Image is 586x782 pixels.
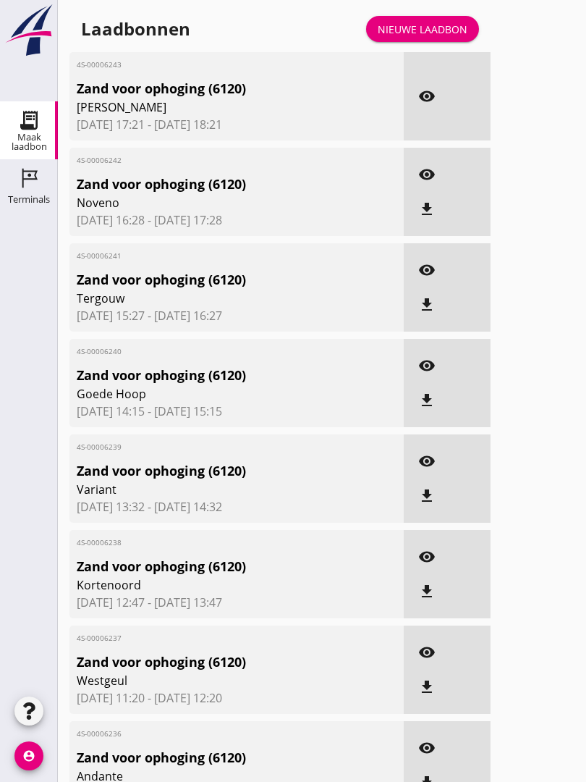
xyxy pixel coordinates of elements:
[77,194,343,211] span: Noveno
[418,261,436,279] i: visibility
[418,357,436,374] i: visibility
[77,442,343,453] span: 4S-00006239
[77,59,343,70] span: 4S-00006243
[418,678,436,696] i: file_download
[77,461,343,481] span: Zand voor ophoging (6120)
[77,270,343,290] span: Zand voor ophoging (6120)
[77,290,343,307] span: Tergouw
[366,16,479,42] a: Nieuwe laadbon
[418,88,436,105] i: visibility
[378,22,467,37] div: Nieuwe laadbon
[418,739,436,757] i: visibility
[77,576,343,594] span: Kortenoord
[77,346,343,357] span: 4S-00006240
[8,195,50,204] div: Terminals
[77,652,343,672] span: Zand voor ophoging (6120)
[418,166,436,183] i: visibility
[14,741,43,770] i: account_circle
[77,403,396,420] span: [DATE] 14:15 - [DATE] 15:15
[77,633,343,644] span: 4S-00006237
[77,557,343,576] span: Zand voor ophoging (6120)
[77,728,343,739] span: 4S-00006236
[418,548,436,566] i: visibility
[77,481,343,498] span: Variant
[81,17,190,41] div: Laadbonnen
[77,79,343,98] span: Zand voor ophoging (6120)
[418,201,436,218] i: file_download
[77,537,343,548] span: 4S-00006238
[418,296,436,314] i: file_download
[418,644,436,661] i: visibility
[418,453,436,470] i: visibility
[77,307,396,324] span: [DATE] 15:27 - [DATE] 16:27
[77,689,396,707] span: [DATE] 11:20 - [DATE] 12:20
[77,175,343,194] span: Zand voor ophoging (6120)
[77,385,343,403] span: Goede Hoop
[418,487,436,505] i: file_download
[77,155,343,166] span: 4S-00006242
[77,748,343,768] span: Zand voor ophoging (6120)
[77,672,343,689] span: Westgeul
[418,392,436,409] i: file_download
[77,366,343,385] span: Zand voor ophoging (6120)
[77,211,396,229] span: [DATE] 16:28 - [DATE] 17:28
[77,98,343,116] span: [PERSON_NAME]
[77,116,396,133] span: [DATE] 17:21 - [DATE] 18:21
[77,498,396,516] span: [DATE] 13:32 - [DATE] 14:32
[77,251,343,261] span: 4S-00006241
[3,4,55,57] img: logo-small.a267ee39.svg
[418,583,436,600] i: file_download
[77,594,396,611] span: [DATE] 12:47 - [DATE] 13:47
